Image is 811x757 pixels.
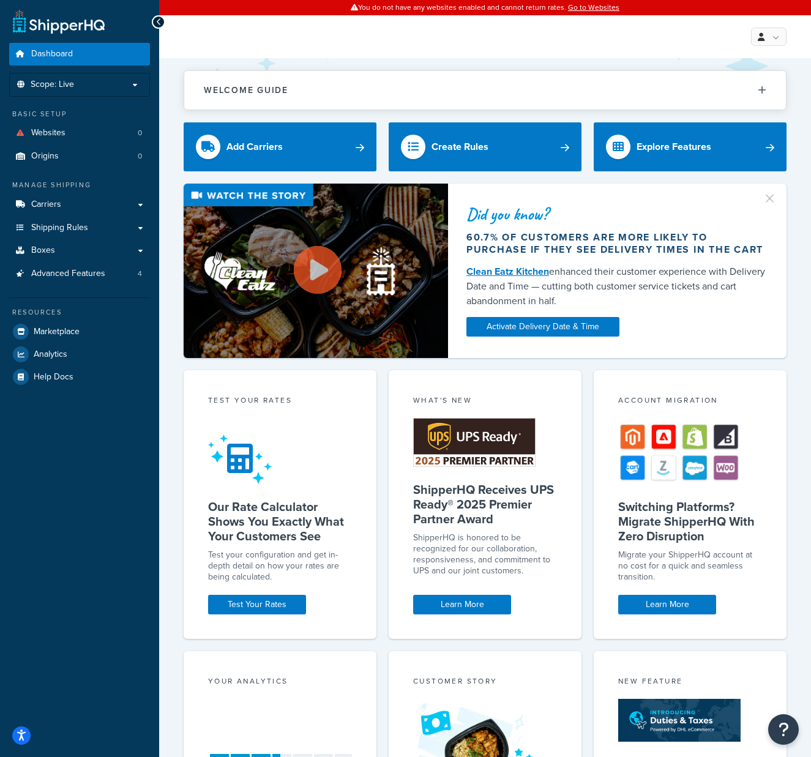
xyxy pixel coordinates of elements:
[618,676,762,690] div: New Feature
[184,71,786,110] button: Welcome Guide
[413,595,511,614] a: Learn More
[184,122,376,171] a: Add Carriers
[208,499,352,543] h5: Our Rate Calculator Shows You Exactly What Your Customers See
[226,138,283,155] div: Add Carriers
[466,264,549,278] a: Clean Eatz Kitchen
[413,676,557,690] div: Customer Story
[9,239,150,262] a: Boxes
[31,223,88,233] span: Shipping Rules
[208,550,352,583] div: Test your configuration and get in-depth detail on how your rates are being calculated.
[466,264,768,308] div: enhanced their customer experience with Delivery Date and Time — cutting both customer service ti...
[568,2,619,13] a: Go to Websites
[9,145,150,168] li: Origins
[204,86,288,95] h2: Welcome Guide
[9,343,150,365] a: Analytics
[138,269,142,279] span: 4
[768,714,799,745] button: Open Resource Center
[31,128,65,138] span: Websites
[9,263,150,285] li: Advanced Features
[618,395,762,409] div: Account Migration
[31,200,61,210] span: Carriers
[618,550,762,583] div: Migrate your ShipperHQ account at no cost for a quick and seamless transition.
[9,366,150,388] a: Help Docs
[413,532,557,576] p: ShipperHQ is honored to be recognized for our collaboration, responsiveness, and commitment to UP...
[9,321,150,343] a: Marketplace
[466,317,619,337] a: Activate Delivery Date & Time
[594,122,787,171] a: Explore Features
[138,151,142,162] span: 0
[9,307,150,318] div: Resources
[9,43,150,65] a: Dashboard
[208,676,352,690] div: Your Analytics
[389,122,581,171] a: Create Rules
[618,499,762,543] h5: Switching Platforms? Migrate ShipperHQ With Zero Disruption
[9,180,150,190] div: Manage Shipping
[31,245,55,256] span: Boxes
[34,349,67,360] span: Analytics
[138,128,142,138] span: 0
[31,49,73,59] span: Dashboard
[466,206,768,223] div: Did you know?
[208,395,352,409] div: Test your rates
[413,395,557,409] div: What's New
[618,595,716,614] a: Learn More
[413,482,557,526] h5: ShipperHQ Receives UPS Ready® 2025 Premier Partner Award
[432,138,488,155] div: Create Rules
[637,138,711,155] div: Explore Features
[9,109,150,119] div: Basic Setup
[34,327,80,337] span: Marketplace
[184,184,448,358] img: Video thumbnail
[9,145,150,168] a: Origins0
[31,151,59,162] span: Origins
[34,372,73,382] span: Help Docs
[466,231,768,256] div: 60.7% of customers are more likely to purchase if they see delivery times in the cart
[9,263,150,285] a: Advanced Features4
[31,269,105,279] span: Advanced Features
[9,193,150,216] a: Carriers
[31,80,74,90] span: Scope: Live
[208,595,306,614] a: Test Your Rates
[9,217,150,239] a: Shipping Rules
[9,122,150,144] a: Websites0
